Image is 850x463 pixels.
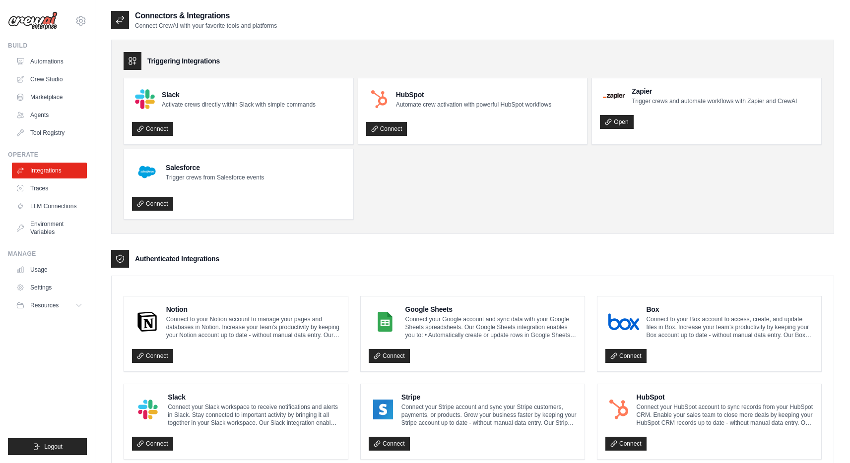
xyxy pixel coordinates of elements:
[600,115,633,129] a: Open
[135,89,155,109] img: Slack Logo
[132,197,173,211] a: Connect
[12,71,87,87] a: Crew Studio
[369,89,389,109] img: HubSpot Logo
[646,304,813,314] h4: Box
[147,56,220,66] h3: Triggering Integrations
[608,312,639,332] img: Box Logo
[632,97,797,105] p: Trigger crews and automate workflows with Zapier and CrewAI
[12,107,87,123] a: Agents
[135,312,159,332] img: Notion Logo
[12,125,87,141] a: Tool Registry
[44,443,63,451] span: Logout
[12,297,87,313] button: Resources
[12,262,87,278] a: Usage
[166,315,340,339] p: Connect to your Notion account to manage your pages and databases in Notion. Increase your team’s...
[372,400,394,419] img: Stripe Logo
[132,122,173,136] a: Connect
[12,180,87,196] a: Traces
[168,392,340,402] h4: Slack
[12,216,87,240] a: Environment Variables
[12,163,87,178] a: Integrations
[401,392,577,402] h4: Stripe
[132,437,173,451] a: Connect
[8,11,58,30] img: Logo
[372,312,398,332] img: Google Sheets Logo
[135,160,159,184] img: Salesforce Logo
[135,254,219,264] h3: Authenticated Integrations
[396,90,551,100] h4: HubSpot
[366,122,407,136] a: Connect
[162,101,316,109] p: Activate crews directly within Slack with simple commands
[608,400,630,419] img: HubSpot Logo
[396,101,551,109] p: Automate crew activation with powerful HubSpot workflows
[637,403,813,427] p: Connect your HubSpot account to sync records from your HubSpot CRM. Enable your sales team to clo...
[605,437,647,451] a: Connect
[135,400,161,419] img: Slack Logo
[166,163,264,173] h4: Salesforce
[162,90,316,100] h4: Slack
[166,304,340,314] h4: Notion
[8,151,87,159] div: Operate
[637,392,813,402] h4: HubSpot
[646,315,813,339] p: Connect to your Box account to access, create, and update files in Box. Increase your team’s prod...
[135,10,277,22] h2: Connectors & Integrations
[132,349,173,363] a: Connect
[605,349,647,363] a: Connect
[8,42,87,50] div: Build
[369,349,410,363] a: Connect
[405,304,577,314] h4: Google Sheets
[632,86,797,96] h4: Zapier
[603,93,625,99] img: Zapier Logo
[168,403,340,427] p: Connect your Slack workspace to receive notifications and alerts in Slack. Stay connected to impo...
[30,301,59,309] span: Resources
[8,250,87,258] div: Manage
[12,198,87,214] a: LLM Connections
[405,315,577,339] p: Connect your Google account and sync data with your Google Sheets spreadsheets. Our Google Sheets...
[12,89,87,105] a: Marketplace
[12,280,87,295] a: Settings
[369,437,410,451] a: Connect
[401,403,577,427] p: Connect your Stripe account and sync your Stripe customers, payments, or products. Grow your busi...
[166,174,264,181] p: Trigger crews from Salesforce events
[135,22,277,30] p: Connect CrewAI with your favorite tools and platforms
[8,438,87,455] button: Logout
[12,54,87,69] a: Automations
